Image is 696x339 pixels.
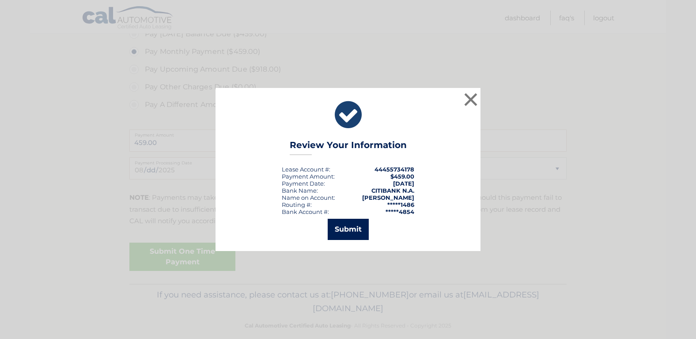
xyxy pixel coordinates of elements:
[282,187,318,194] div: Bank Name:
[282,208,329,215] div: Bank Account #:
[374,166,414,173] strong: 44455734178
[282,180,325,187] div: :
[328,219,369,240] button: Submit
[282,201,312,208] div: Routing #:
[282,194,335,201] div: Name on Account:
[371,187,414,194] strong: CITIBANK N.A.
[290,140,407,155] h3: Review Your Information
[390,173,414,180] span: $459.00
[393,180,414,187] span: [DATE]
[462,91,480,108] button: ×
[282,180,324,187] span: Payment Date
[362,194,414,201] strong: [PERSON_NAME]
[282,166,330,173] div: Lease Account #:
[282,173,335,180] div: Payment Amount:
